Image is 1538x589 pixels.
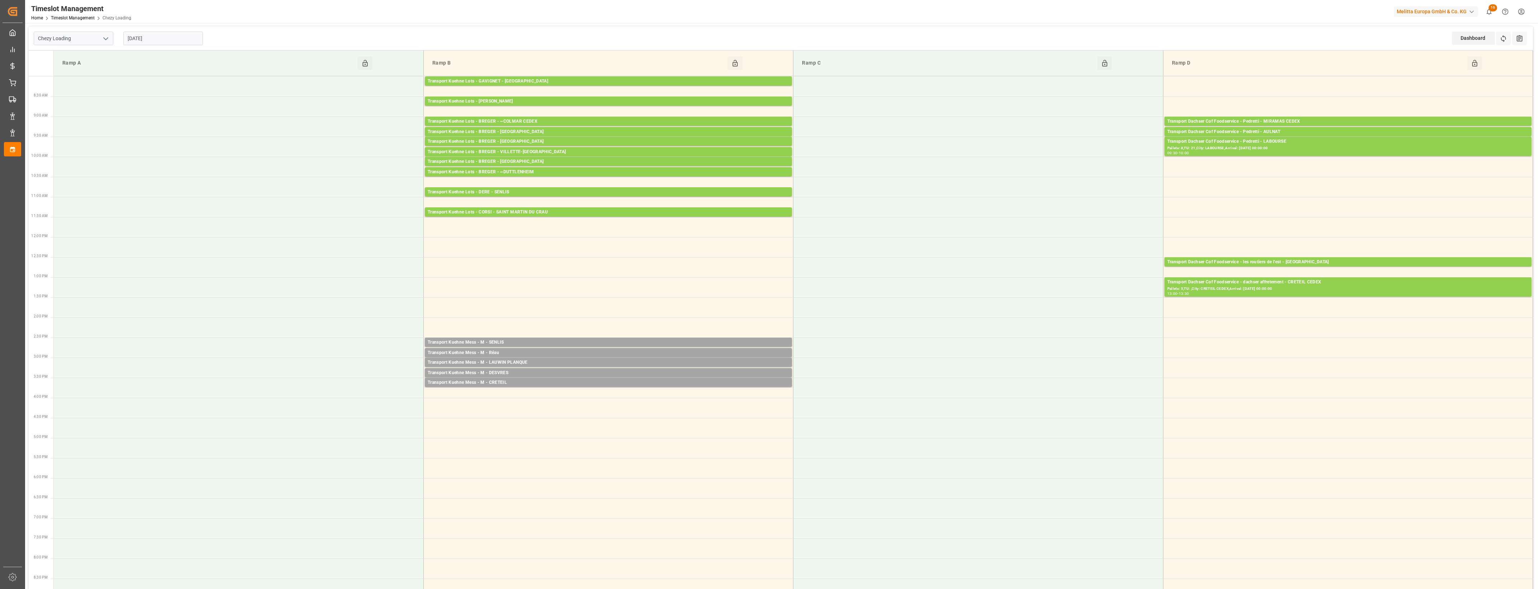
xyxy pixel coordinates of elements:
[34,294,48,298] span: 1:30 PM
[34,314,48,318] span: 2:00 PM
[34,555,48,559] span: 8:00 PM
[34,354,48,358] span: 3:00 PM
[1452,32,1495,45] div: Dashboard
[1177,151,1178,155] div: -
[1177,292,1178,295] div: -
[428,346,789,352] div: Pallets: ,TU: 211,City: [GEOGRAPHIC_DATA],Arrival: [DATE] 00:00:00
[428,118,789,125] div: Transport Kuehne Lots - BREGER - ~COLMAR CEDEX
[1167,292,1178,295] div: 13:00
[1179,292,1189,295] div: 13:30
[31,194,48,198] span: 11:00 AM
[428,366,789,372] div: Pallets: ,TU: 4,City: LAUWIN PLANQUE,Arrival: [DATE] 00:00:00
[428,176,789,182] div: Pallets: 1,TU: 52,City: ~[GEOGRAPHIC_DATA],Arrival: [DATE] 00:00:00
[1167,266,1529,272] div: Pallets: 4,TU: 68,City: [GEOGRAPHIC_DATA],Arrival: [DATE] 00:00:00
[428,209,789,216] div: Transport Kuehne Lots - CORSI - SAINT MARTIN DU CRAU
[428,386,789,392] div: Pallets: 1,TU: 23,City: [GEOGRAPHIC_DATA],Arrival: [DATE] 00:00:00
[428,165,789,171] div: Pallets: ,TU: 93,City: [GEOGRAPHIC_DATA],Arrival: [DATE] 00:00:00
[428,145,789,151] div: Pallets: ,TU: 232,City: [GEOGRAPHIC_DATA],Arrival: [DATE] 00:00:00
[34,515,48,519] span: 7:00 PM
[1167,286,1529,292] div: Pallets: 5,TU: ,City: CRETEIL CEDEX,Arrival: [DATE] 00:00:00
[31,3,131,14] div: Timeslot Management
[31,234,48,238] span: 12:00 PM
[1497,4,1513,20] button: Help Center
[428,128,789,136] div: Transport Kuehne Lots - BREGER - [GEOGRAPHIC_DATA]
[428,339,789,346] div: Transport Kuehne Mess - M - SENLIS
[34,334,48,338] span: 2:30 PM
[34,415,48,419] span: 4:30 PM
[428,357,789,363] div: Pallets: ,TU: 17,City: [GEOGRAPHIC_DATA],Arrival: [DATE] 00:00:00
[34,274,48,278] span: 1:00 PM
[34,93,48,97] span: 8:30 AM
[34,475,48,479] span: 6:00 PM
[428,216,789,222] div: Pallets: ,TU: 622,City: [GEOGRAPHIC_DATA],Arrival: [DATE] 00:00:00
[429,56,728,70] div: Ramp B
[428,369,789,377] div: Transport Kuehne Mess - M - DESVRES
[428,349,789,357] div: Transport Kuehne Mess - M - Réau
[428,379,789,386] div: Transport Kuehne Mess - M - CRETEIL
[34,535,48,539] span: 7:30 PM
[428,105,789,111] div: Pallets: 1,TU: ,City: CARQUEFOU,Arrival: [DATE] 00:00:00
[51,15,95,20] a: Timeslot Management
[1169,56,1467,70] div: Ramp D
[428,156,789,162] div: Pallets: 10,TU: 742,City: [GEOGRAPHIC_DATA],Arrival: [DATE] 00:00:00
[1394,6,1478,17] div: Melitta Europa GmbH & Co. KG
[60,56,358,70] div: Ramp A
[34,495,48,499] span: 6:30 PM
[34,32,113,45] input: Type to search/select
[428,98,789,105] div: Transport Kuehne Lots - [PERSON_NAME]
[1167,279,1529,286] div: Transport Dachser Cof Foodservice - dachser affretement - CRETEIL CEDEX
[428,78,789,85] div: Transport Kuehne Lots - GAVIGNET - [GEOGRAPHIC_DATA]
[31,15,43,20] a: Home
[428,138,789,145] div: Transport Kuehne Lots - BREGER - [GEOGRAPHIC_DATA]
[123,32,203,45] input: DD-MM-YYYY
[1167,145,1529,151] div: Pallets: 8,TU: 21,City: LABOURSE,Arrival: [DATE] 00:00:00
[428,125,789,131] div: Pallets: ,TU: 46,City: ~COLMAR CEDEX,Arrival: [DATE] 00:00:00
[34,395,48,399] span: 4:00 PM
[31,174,48,178] span: 10:30 AM
[100,33,111,44] button: open menu
[31,154,48,157] span: 10:00 AM
[1167,138,1529,145] div: Transport Dachser Cof Foodservice - Pedretti - LABOURSE
[34,374,48,378] span: 3:30 PM
[1394,5,1481,18] button: Melitta Europa GmbH & Co. KG
[428,158,789,165] div: Transport Kuehne Lots - BREGER - [GEOGRAPHIC_DATA]
[428,189,789,196] div: Transport Kuehne Lots - DERE - SENLIS
[34,455,48,459] span: 5:30 PM
[428,169,789,176] div: Transport Kuehne Lots - BREGER - ~DUTTLENHEIM
[428,136,789,142] div: Pallets: 1,TU: ,City: [GEOGRAPHIC_DATA],Arrival: [DATE] 00:00:00
[1179,151,1189,155] div: 10:00
[428,377,789,383] div: Pallets: ,TU: 36,City: DESVRES,Arrival: [DATE] 00:00:00
[31,214,48,218] span: 11:30 AM
[34,575,48,579] span: 8:30 PM
[428,196,789,202] div: Pallets: 1,TU: 490,City: [GEOGRAPHIC_DATA],Arrival: [DATE] 00:00:00
[34,435,48,439] span: 5:00 PM
[1489,4,1497,11] span: 16
[1167,136,1529,142] div: Pallets: 6,TU: 62,City: [GEOGRAPHIC_DATA],Arrival: [DATE] 00:00:00
[428,85,789,91] div: Pallets: 8,TU: 1416,City: [GEOGRAPHIC_DATA],Arrival: [DATE] 00:00:00
[1167,151,1178,155] div: 09:30
[1167,118,1529,125] div: Transport Dachser Cof Foodservice - Pedretti - MIRAMAS CEDEX
[428,359,789,366] div: Transport Kuehne Mess - M - LAUWIN PLANQUE
[34,113,48,117] span: 9:00 AM
[1167,125,1529,131] div: Pallets: 1,TU: 48,City: MIRAMAS CEDEX,Arrival: [DATE] 00:00:00
[428,149,789,156] div: Transport Kuehne Lots - BREGER - VILLETTE-[GEOGRAPHIC_DATA]
[1167,128,1529,136] div: Transport Dachser Cof Foodservice - Pedretti - AULNAT
[1167,259,1529,266] div: Transport Dachser Cof Foodservice - les routiers de l'est - [GEOGRAPHIC_DATA]
[1481,4,1497,20] button: show 16 new notifications
[31,254,48,258] span: 12:30 PM
[34,133,48,137] span: 9:30 AM
[799,56,1097,70] div: Ramp C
